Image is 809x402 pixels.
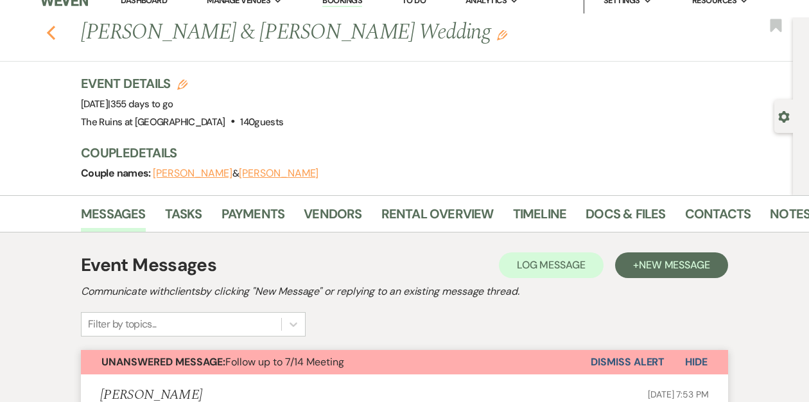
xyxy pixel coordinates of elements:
[101,355,225,369] strong: Unanswered Message:
[591,350,665,374] button: Dismiss Alert
[81,252,216,279] h1: Event Messages
[81,17,645,48] h1: [PERSON_NAME] & [PERSON_NAME] Wedding
[81,144,780,162] h3: Couple Details
[81,116,225,128] span: The Ruins at [GEOGRAPHIC_DATA]
[239,168,318,179] button: [PERSON_NAME]
[101,355,344,369] span: Follow up to 7/14 Meeting
[165,204,202,232] a: Tasks
[648,389,709,400] span: [DATE] 7:53 PM
[639,258,710,272] span: New Message
[499,252,604,278] button: Log Message
[615,252,728,278] button: +New Message
[685,204,751,232] a: Contacts
[110,98,173,110] span: 355 days to go
[497,29,507,40] button: Edit
[81,204,146,232] a: Messages
[81,166,153,180] span: Couple names:
[240,116,283,128] span: 140 guests
[517,258,586,272] span: Log Message
[304,204,361,232] a: Vendors
[108,98,173,110] span: |
[381,204,494,232] a: Rental Overview
[153,167,318,180] span: &
[665,350,728,374] button: Hide
[81,350,591,374] button: Unanswered Message:Follow up to 7/14 Meeting
[81,98,173,110] span: [DATE]
[778,110,790,122] button: Open lead details
[222,204,285,232] a: Payments
[81,284,728,299] h2: Communicate with clients by clicking "New Message" or replying to an existing message thread.
[685,355,708,369] span: Hide
[88,317,157,332] div: Filter by topics...
[153,168,232,179] button: [PERSON_NAME]
[81,74,283,92] h3: Event Details
[513,204,567,232] a: Timeline
[586,204,665,232] a: Docs & Files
